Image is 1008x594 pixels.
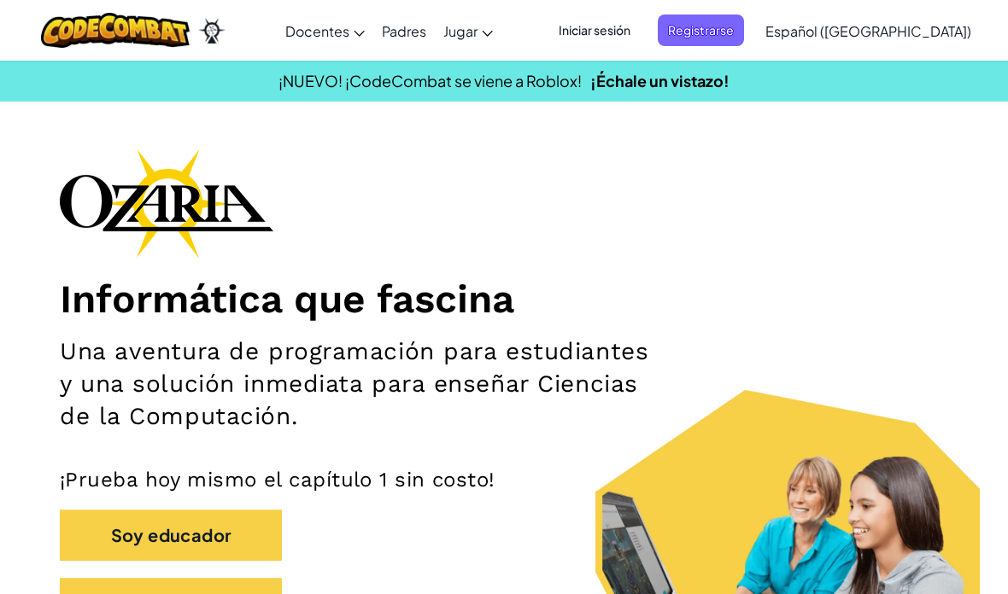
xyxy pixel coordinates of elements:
span: Jugar [443,22,478,40]
a: Español ([GEOGRAPHIC_DATA]) [757,8,980,54]
a: Padres [373,8,435,54]
p: ¡Prueba hoy mismo el capítulo 1 sin costo! [60,467,948,492]
button: Soy educador [60,510,282,561]
button: Registrarse [658,15,744,46]
button: Iniciar sesión [548,15,641,46]
img: Ozaria [198,18,226,44]
span: Español ([GEOGRAPHIC_DATA]) [765,22,971,40]
a: ¡Échale un vistazo! [590,71,730,90]
span: Docentes [285,22,349,40]
h1: Informática que fascina [60,275,948,323]
img: Ozaria branding logo [60,148,273,258]
a: Jugar [435,8,501,54]
a: Docentes [277,8,373,54]
h2: Una aventura de programación para estudiantes y una solución inmediata para enseñar Ciencias de l... [60,335,655,433]
img: CodeCombat logo [41,13,190,48]
span: ¡NUEVO! ¡CodeCombat se viene a Roblox! [278,71,582,90]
